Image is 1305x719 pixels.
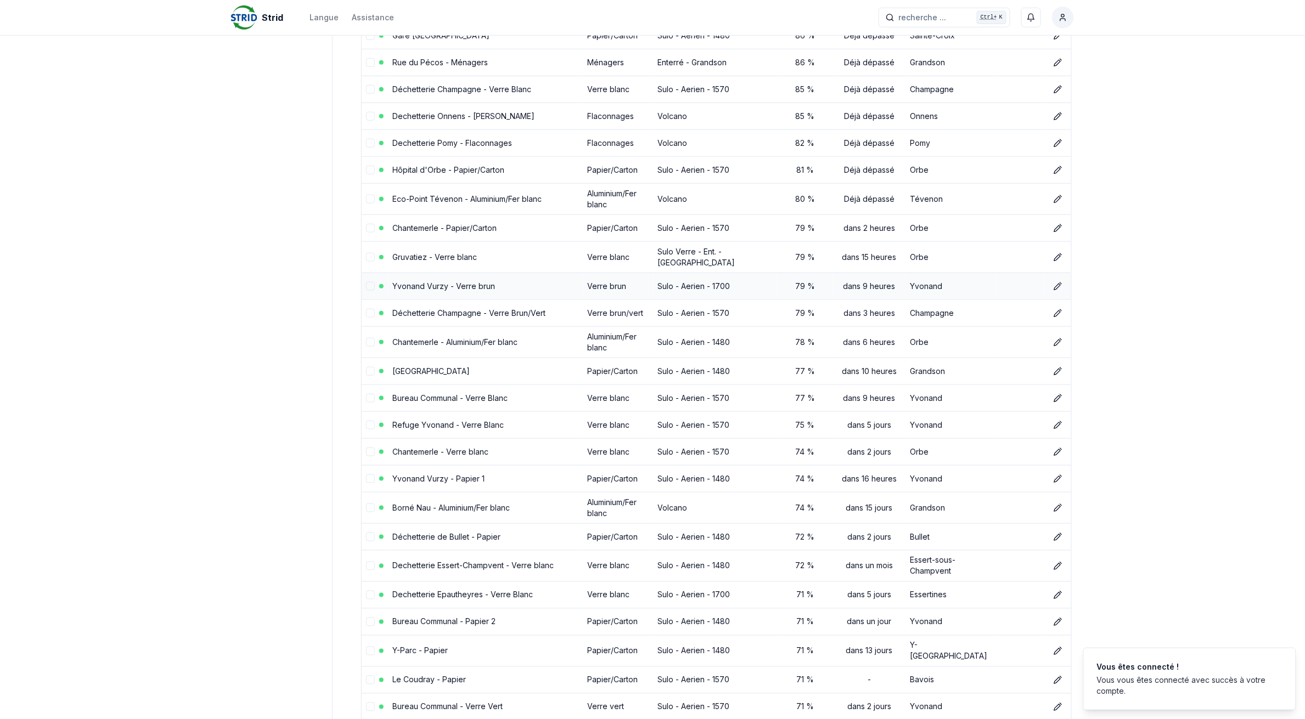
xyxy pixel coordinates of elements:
div: dans 13 jours [837,646,902,656]
td: Sulo - Aerien - 1480 [654,635,778,666]
td: Papier/Carton [583,666,653,693]
td: Papier/Carton [583,608,653,635]
button: select-row [366,309,375,318]
button: select-row [366,282,375,291]
div: 74 % [781,502,829,513]
div: dans un mois [837,561,902,571]
td: Yvonand [906,384,997,411]
td: Onnens [906,103,997,129]
td: Yvonand [906,411,997,438]
div: 79 % [781,223,829,234]
div: 71 % [781,701,829,712]
button: select-row [366,647,375,655]
td: Grandson [906,358,997,384]
div: Déjà dépassé [837,165,902,175]
div: Déjà dépassé [837,138,902,149]
td: Grandson [906,49,997,76]
div: dans 5 jours [837,420,902,431]
div: 85 % [781,111,829,122]
a: Yvonand Vurzy - Papier 1 [392,474,485,483]
td: Volcano [654,492,778,523]
td: Verre blanc [583,438,653,465]
td: Bullet [906,523,997,550]
td: Papier/Carton [583,523,653,550]
button: select-row [366,224,375,233]
div: - [837,675,902,686]
button: select-row [366,139,375,148]
div: dans 2 jours [837,701,902,712]
td: Sulo - Aerien - 1480 [654,465,778,492]
td: Aluminium/Fer blanc [583,326,653,358]
td: Sulo - Aerien - 1570 [654,299,778,326]
div: 81 % [781,165,829,175]
div: dans 2 jours [837,531,902,542]
td: Flaconnages [583,103,653,129]
div: Langue [310,12,339,23]
td: Sulo - Aerien - 1570 [654,384,778,411]
button: select-row [366,394,375,403]
button: select-row [366,562,375,570]
div: 71 % [781,616,829,627]
td: Ménagers [583,49,653,76]
div: dans 15 heures [837,252,902,263]
a: Borné Nau - Aluminium/Fer blanc [392,503,510,512]
div: 85 % [781,84,829,95]
div: dans 5 jours [837,590,902,601]
div: dans 6 heures [837,337,902,348]
button: select-row [366,591,375,599]
td: Enterré - Grandson [654,49,778,76]
button: select-row [366,253,375,262]
a: Gruvatiez - Verre blanc [392,252,477,262]
td: Papier/Carton [583,635,653,666]
a: Bureau Communal - Verre Vert [392,702,503,711]
td: Verre blanc [583,550,653,581]
td: Verre blanc [583,411,653,438]
span: Strid [262,11,283,24]
td: Verre blanc [583,384,653,411]
td: Verre brun [583,273,653,299]
td: Orbe [906,326,997,358]
div: 75 % [781,420,829,431]
div: 71 % [781,675,829,686]
td: Sulo - Aerien - 1570 [654,438,778,465]
button: select-row [366,338,375,347]
div: dans 15 jours [837,502,902,513]
td: Sulo - Aerien - 1480 [654,326,778,358]
div: 74 % [781,446,829,457]
button: select-row [366,474,375,483]
div: dans 9 heures [837,281,902,292]
td: Sulo - Aerien - 1570 [654,214,778,241]
td: Verre blanc [583,76,653,103]
button: select-row [366,421,375,429]
button: select-row [366,503,375,512]
td: Volcano [654,103,778,129]
td: Yvonand [906,273,997,299]
td: Aluminium/Fer blanc [583,183,653,214]
a: Dechetterie Essert-Champvent - Verre blanc [392,561,554,570]
div: dans 16 heures [837,473,902,484]
div: dans un jour [837,616,902,627]
a: Bureau Communal - Papier 2 [392,617,496,626]
button: select-row [366,448,375,456]
td: Papier/Carton [583,465,653,492]
div: dans 9 heures [837,393,902,404]
td: Bavois [906,666,997,693]
td: Flaconnages [583,129,653,156]
a: Chantemerle - Verre blanc [392,447,488,456]
a: Dechetterie Onnens - [PERSON_NAME] [392,111,535,121]
td: Verre blanc [583,581,653,608]
button: select-row [366,533,375,541]
td: Verre blanc [583,241,653,273]
div: 71 % [781,646,829,656]
div: dans 3 heures [837,308,902,319]
td: Y-[GEOGRAPHIC_DATA] [906,635,997,666]
td: Papier/Carton [583,214,653,241]
td: Sulo - Aerien - 1480 [654,608,778,635]
div: dans 10 heures [837,366,902,377]
a: [GEOGRAPHIC_DATA] [392,366,470,376]
button: select-row [366,676,375,684]
td: Volcano [654,129,778,156]
div: Déjà dépassé [837,194,902,205]
td: Yvonand [906,465,997,492]
div: 71 % [781,590,829,601]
